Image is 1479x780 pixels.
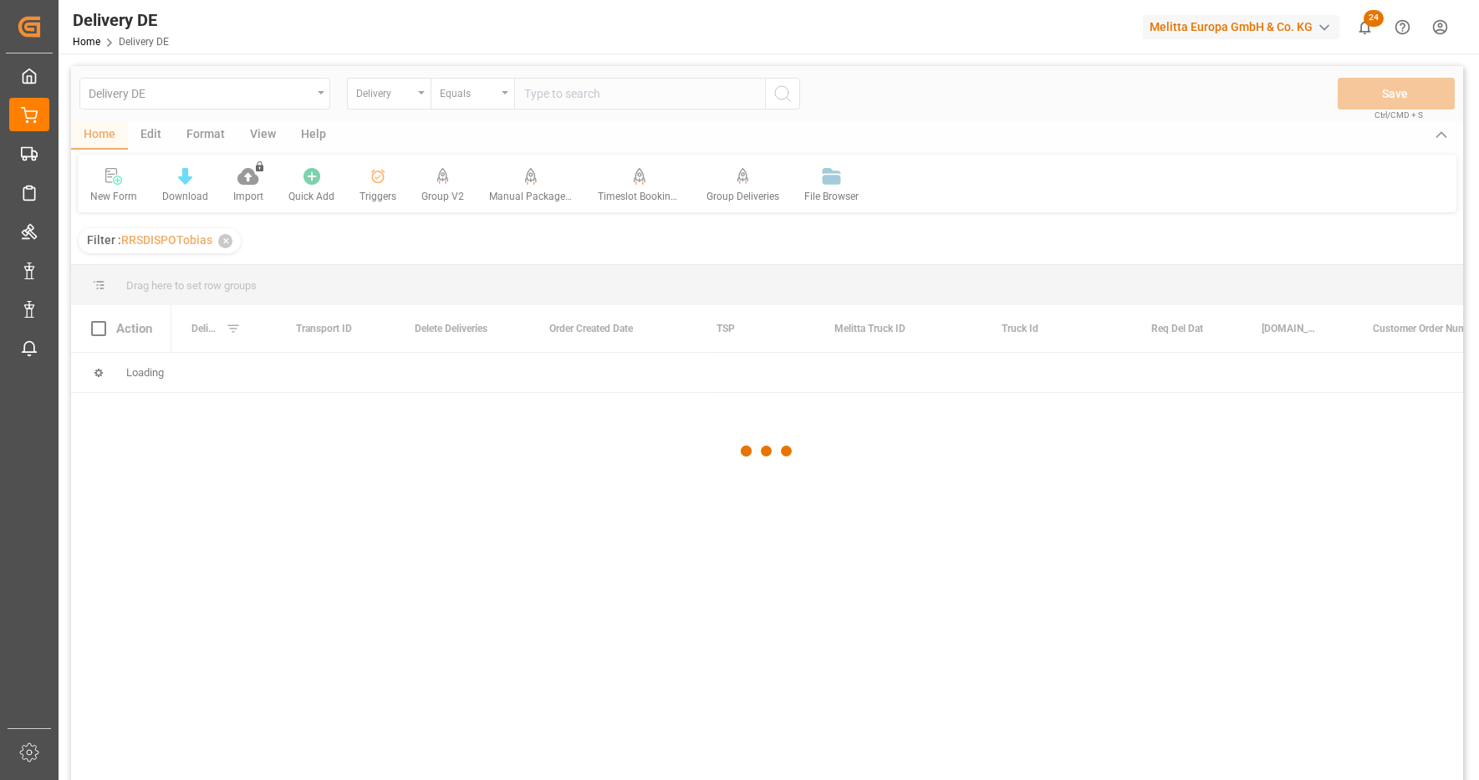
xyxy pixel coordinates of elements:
[1364,10,1384,27] span: 24
[73,8,169,33] div: Delivery DE
[1346,8,1384,46] button: show 24 new notifications
[1143,15,1339,39] div: Melitta Europa GmbH & Co. KG
[1384,8,1421,46] button: Help Center
[1143,11,1346,43] button: Melitta Europa GmbH & Co. KG
[73,36,100,48] a: Home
